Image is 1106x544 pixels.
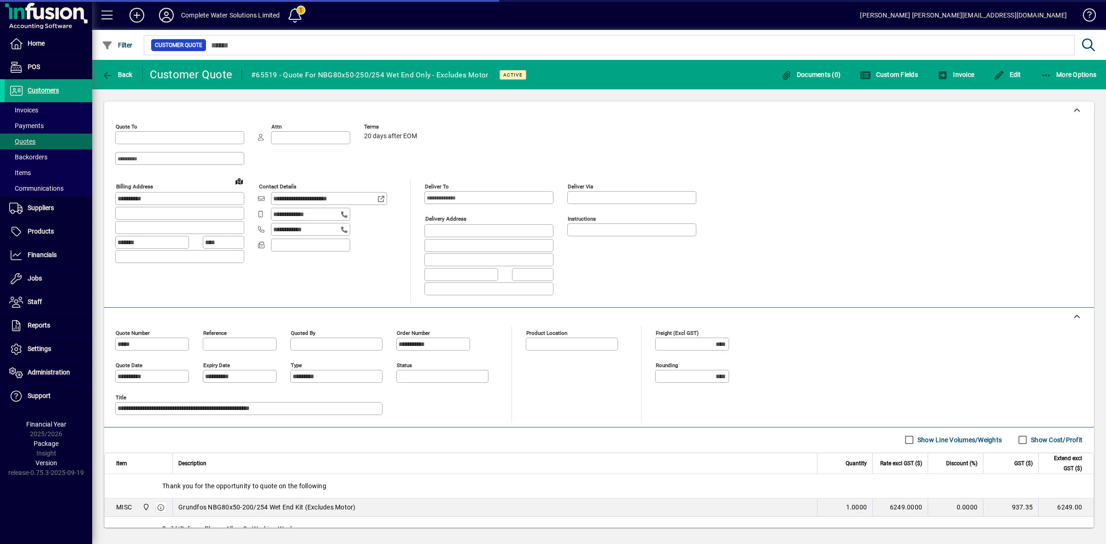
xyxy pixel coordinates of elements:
[102,71,133,78] span: Back
[232,174,247,188] a: View on map
[656,362,678,368] mat-label: Rounding
[116,458,127,468] span: Item
[28,322,50,329] span: Reports
[935,66,977,83] button: Invoice
[5,267,92,290] a: Jobs
[994,71,1021,78] span: Edit
[9,153,47,161] span: Backorders
[5,181,92,196] a: Communications
[983,498,1038,517] td: 937.35
[181,8,280,23] div: Complete Water Solutions Limited
[946,458,977,468] span: Discount (%)
[991,66,1024,83] button: Edit
[35,459,57,467] span: Version
[9,122,44,129] span: Payments
[916,435,1002,445] label: Show Line Volumes/Weights
[1041,71,1097,78] span: More Options
[928,498,983,517] td: 0.0000
[1038,498,1094,517] td: 6249.00
[878,503,922,512] div: 6249.0000
[140,502,151,512] span: Motueka
[122,7,152,23] button: Add
[271,123,282,130] mat-label: Attn
[846,503,867,512] span: 1.0000
[1014,458,1033,468] span: GST ($)
[178,458,206,468] span: Description
[291,362,302,368] mat-label: Type
[100,66,135,83] button: Back
[28,228,54,235] span: Products
[251,68,488,82] div: #65519 - Quote For NBG80x50-250/254 Wet End Only - Excludes Motor
[9,106,38,114] span: Invoices
[5,118,92,134] a: Payments
[28,204,54,211] span: Suppliers
[28,87,59,94] span: Customers
[397,362,412,368] mat-label: Status
[568,183,593,190] mat-label: Deliver via
[203,329,227,336] mat-label: Reference
[880,458,922,468] span: Rate excl GST ($)
[291,329,315,336] mat-label: Quoted by
[100,37,135,53] button: Filter
[28,63,40,70] span: POS
[425,183,449,190] mat-label: Deliver To
[5,361,92,384] a: Administration
[116,329,150,336] mat-label: Quote number
[5,102,92,118] a: Invoices
[28,40,45,47] span: Home
[116,362,142,368] mat-label: Quote date
[937,71,974,78] span: Invoice
[1076,2,1094,32] a: Knowledge Base
[5,134,92,149] a: Quotes
[1029,435,1082,445] label: Show Cost/Profit
[5,56,92,79] a: POS
[364,124,419,130] span: Terms
[860,8,1067,23] div: [PERSON_NAME] [PERSON_NAME][EMAIL_ADDRESS][DOMAIN_NAME]
[9,138,35,145] span: Quotes
[28,392,51,399] span: Support
[5,338,92,361] a: Settings
[1038,66,1099,83] button: More Options
[150,67,233,82] div: Customer Quote
[860,71,918,78] span: Custom Fields
[28,298,42,305] span: Staff
[5,220,92,243] a: Products
[28,275,42,282] span: Jobs
[568,216,596,222] mat-label: Instructions
[1044,453,1082,474] span: Extend excl GST ($)
[26,421,66,428] span: Financial Year
[5,165,92,181] a: Items
[155,41,202,50] span: Customer Quote
[102,41,133,49] span: Filter
[656,329,699,336] mat-label: Freight (excl GST)
[28,345,51,352] span: Settings
[5,314,92,337] a: Reports
[5,385,92,408] a: Support
[116,503,132,512] div: MISC
[9,185,64,192] span: Communications
[28,369,70,376] span: Administration
[5,291,92,314] a: Staff
[5,32,92,55] a: Home
[203,362,230,368] mat-label: Expiry date
[781,71,841,78] span: Documents (0)
[778,66,843,83] button: Documents (0)
[5,149,92,165] a: Backorders
[178,503,356,512] span: Grundfos NBG80x50-200/254 Wet End Kit (Excludes Motor)
[116,123,137,130] mat-label: Quote To
[5,197,92,220] a: Suppliers
[5,244,92,267] a: Financials
[364,133,417,140] span: 20 days after EOM
[34,440,59,447] span: Package
[28,251,57,258] span: Financials
[858,66,920,83] button: Custom Fields
[846,458,867,468] span: Quantity
[9,169,31,176] span: Items
[397,329,430,336] mat-label: Order number
[152,7,181,23] button: Profile
[116,394,126,400] mat-label: Title
[503,72,523,78] span: Active
[526,329,567,336] mat-label: Product location
[92,66,143,83] app-page-header-button: Back
[105,474,1094,498] div: Thank you for the opportunity to quote on the following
